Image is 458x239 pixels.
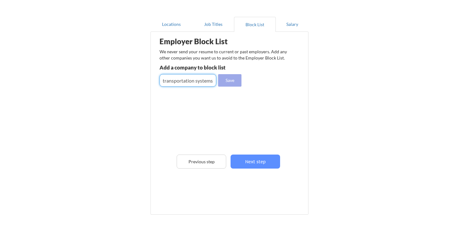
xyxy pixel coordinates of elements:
[160,74,216,87] input: e.g. Google
[192,17,234,32] button: Job Titles
[231,155,280,169] button: Next step
[160,65,251,70] div: Add a company to block list
[276,17,308,32] button: Salary
[234,17,276,32] button: Block List
[160,49,291,61] div: We never send your resume to current or past employers. Add any other companies you want us to av...
[177,155,226,169] button: Previous step
[218,74,241,87] button: Save
[150,17,192,32] button: Locations
[160,38,257,45] div: Employer Block List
